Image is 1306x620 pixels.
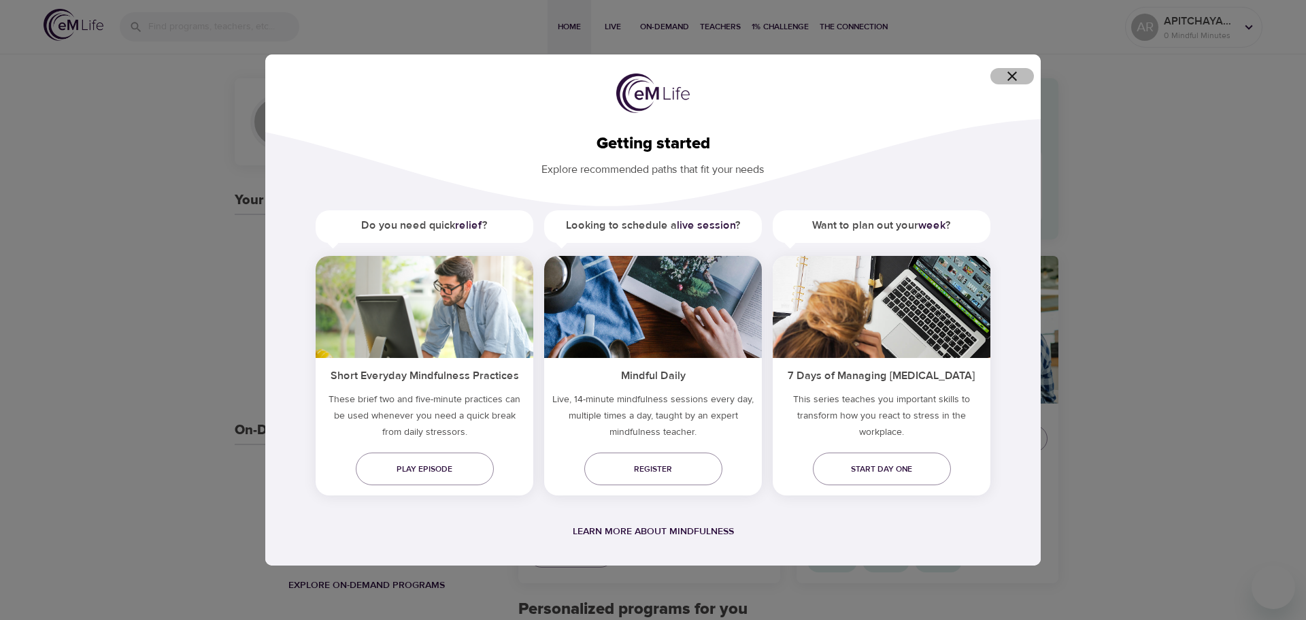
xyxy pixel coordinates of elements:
h5: 7 Days of Managing [MEDICAL_DATA] [773,358,990,391]
img: ims [773,256,990,358]
img: logo [616,74,690,113]
h5: These brief two and five-minute practices can be used whenever you need a quick break from daily ... [316,391,533,446]
a: week [918,218,945,232]
a: relief [455,218,482,232]
h5: Short Everyday Mindfulness Practices [316,358,533,391]
h2: Getting started [287,134,1019,154]
span: Play episode [367,462,483,476]
a: Learn more about mindfulness [573,525,734,538]
a: Register [584,453,722,485]
img: ims [316,256,533,358]
h5: Looking to schedule a ? [544,210,762,241]
p: Live, 14-minute mindfulness sessions every day, multiple times a day, taught by an expert mindful... [544,391,762,446]
span: Start day one [824,462,940,476]
p: Explore recommended paths that fit your needs [287,154,1019,178]
span: Register [595,462,711,476]
img: ims [544,256,762,358]
p: This series teaches you important skills to transform how you react to stress in the workplace. [773,391,990,446]
h5: Want to plan out your ? [773,210,990,241]
a: Start day one [813,453,951,485]
a: Play episode [356,453,494,485]
h5: Do you need quick ? [316,210,533,241]
h5: Mindful Daily [544,358,762,391]
a: live session [677,218,735,232]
